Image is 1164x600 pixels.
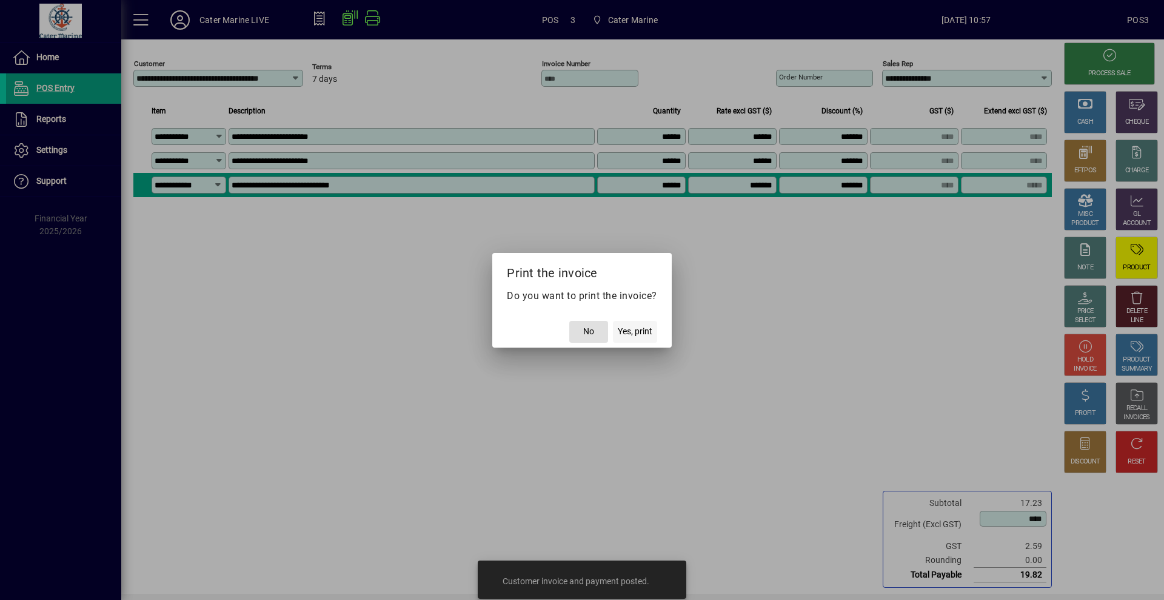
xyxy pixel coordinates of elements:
[618,325,652,338] span: Yes, print
[507,289,657,303] p: Do you want to print the invoice?
[583,325,594,338] span: No
[569,321,608,343] button: No
[492,253,672,288] h2: Print the invoice
[613,321,657,343] button: Yes, print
